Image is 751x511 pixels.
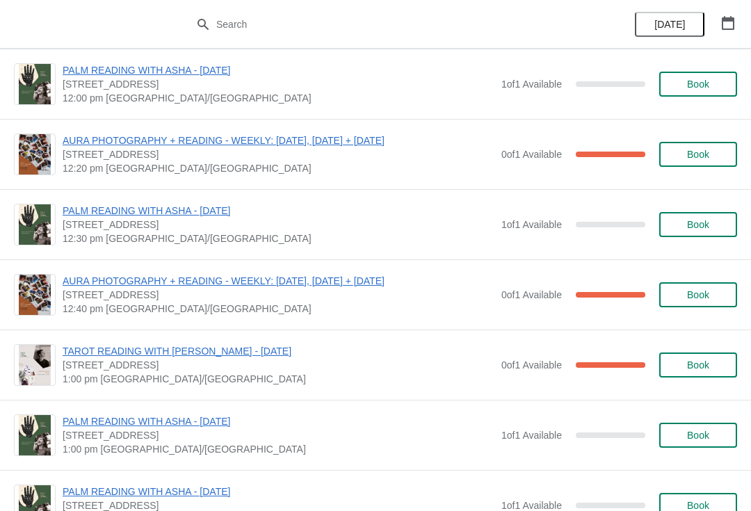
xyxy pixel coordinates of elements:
span: [DATE] [654,19,685,30]
span: [STREET_ADDRESS] [63,428,494,442]
span: 0 of 1 Available [501,289,562,300]
span: 1 of 1 Available [501,79,562,90]
span: 1 of 1 Available [501,500,562,511]
span: [STREET_ADDRESS] [63,358,494,372]
span: Book [687,219,709,230]
input: Search [216,12,563,37]
button: Book [659,212,737,237]
span: 0 of 1 Available [501,149,562,160]
span: Book [687,79,709,90]
img: PALM READING WITH ASHA - 24TH AUGUST | 74 Broadway Market, London, UK | 12:00 pm Europe/London [19,64,51,104]
button: Book [659,423,737,448]
span: 12:20 pm [GEOGRAPHIC_DATA]/[GEOGRAPHIC_DATA] [63,161,494,175]
button: Book [659,72,737,97]
span: Book [687,289,709,300]
span: Book [687,500,709,511]
span: PALM READING WITH ASHA - [DATE] [63,414,494,428]
span: PALM READING WITH ASHA - [DATE] [63,63,494,77]
span: 1 of 1 Available [501,430,562,441]
span: PALM READING WITH ASHA - [DATE] [63,485,494,498]
span: [STREET_ADDRESS] [63,147,494,161]
span: 1:00 pm [GEOGRAPHIC_DATA]/[GEOGRAPHIC_DATA] [63,442,494,456]
span: AURA PHOTOGRAPHY + READING - WEEKLY: [DATE], [DATE] + [DATE] [63,274,494,288]
span: Book [687,359,709,371]
span: [STREET_ADDRESS] [63,218,494,232]
button: Book [659,282,737,307]
span: Book [687,430,709,441]
span: TAROT READING WITH [PERSON_NAME] - [DATE] [63,344,494,358]
span: 12:30 pm [GEOGRAPHIC_DATA]/[GEOGRAPHIC_DATA] [63,232,494,245]
span: 1 of 1 Available [501,219,562,230]
span: 1:00 pm [GEOGRAPHIC_DATA]/[GEOGRAPHIC_DATA] [63,372,494,386]
img: AURA PHOTOGRAPHY + READING - WEEKLY: FRIDAY, SATURDAY + SUNDAY | 74 Broadway Market, London, UK |... [19,134,51,175]
img: AURA PHOTOGRAPHY + READING - WEEKLY: FRIDAY, SATURDAY + SUNDAY | 74 Broadway Market, London, UK |... [19,275,51,315]
img: TAROT READING WITH SARAH - 24TH AUGUST | 74 Broadway Market, London, UK | 1:00 pm Europe/London [19,345,51,385]
span: 12:00 pm [GEOGRAPHIC_DATA]/[GEOGRAPHIC_DATA] [63,91,494,105]
span: [STREET_ADDRESS] [63,288,494,302]
span: Book [687,149,709,160]
button: Book [659,142,737,167]
span: [STREET_ADDRESS] [63,77,494,91]
img: PALM READING WITH ASHA - 24TH AUGUST | 74 Broadway Market, London, UK | 12:30 pm Europe/London [19,204,51,245]
button: Book [659,352,737,378]
button: [DATE] [635,12,704,37]
span: 12:40 pm [GEOGRAPHIC_DATA]/[GEOGRAPHIC_DATA] [63,302,494,316]
span: PALM READING WITH ASHA - [DATE] [63,204,494,218]
span: 0 of 1 Available [501,359,562,371]
span: AURA PHOTOGRAPHY + READING - WEEKLY: [DATE], [DATE] + [DATE] [63,133,494,147]
img: PALM READING WITH ASHA - 24TH AUGUST | 74 Broadway Market, London, UK | 1:00 pm Europe/London [19,415,51,455]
